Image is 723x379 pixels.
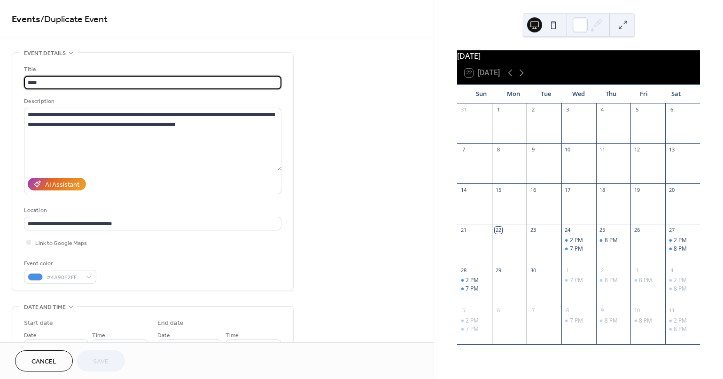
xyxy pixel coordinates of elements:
[665,325,700,333] div: 8 PM
[24,205,280,215] div: Location
[45,180,79,190] div: AI Assistant
[665,276,700,284] div: 2 PM
[529,146,536,153] div: 9
[495,146,502,153] div: 8
[660,85,692,103] div: Sat
[674,245,687,253] div: 8 PM
[529,106,536,113] div: 2
[599,146,606,153] div: 11
[529,227,536,234] div: 23
[668,106,675,113] div: 6
[460,146,467,153] div: 7
[639,317,652,325] div: 8 PM
[457,325,492,333] div: 7 PM
[561,245,596,253] div: 7 PM
[466,325,479,333] div: 7 PM
[570,276,583,284] div: 7 PM
[633,267,640,274] div: 3
[31,357,56,367] span: Cancel
[24,331,37,340] span: Date
[595,85,627,103] div: Thu
[639,276,652,284] div: 8 PM
[529,267,536,274] div: 30
[457,276,492,284] div: 2 PM
[633,186,640,193] div: 19
[530,85,562,103] div: Tue
[561,237,596,245] div: 2 PM
[562,85,595,103] div: Wed
[633,106,640,113] div: 5
[596,317,631,325] div: 8 PM
[564,106,571,113] div: 3
[605,276,618,284] div: 8 PM
[460,227,467,234] div: 21
[630,276,665,284] div: 8 PM
[665,285,700,293] div: 8 PM
[24,48,66,58] span: Event details
[596,237,631,245] div: 8 PM
[599,267,606,274] div: 2
[633,146,640,153] div: 12
[498,85,530,103] div: Mon
[28,178,86,190] button: AI Assistant
[35,238,87,248] span: Link to Google Maps
[47,273,81,283] span: #4A90E2FF
[225,331,239,340] span: Time
[570,317,583,325] div: 7 PM
[460,307,467,314] div: 5
[668,146,675,153] div: 13
[633,307,640,314] div: 10
[599,186,606,193] div: 18
[466,276,479,284] div: 2 PM
[599,307,606,314] div: 9
[24,259,94,268] div: Event color
[529,307,536,314] div: 7
[665,237,700,245] div: 2 PM
[564,186,571,193] div: 17
[674,237,687,245] div: 2 PM
[674,317,687,325] div: 2 PM
[564,146,571,153] div: 10
[24,318,53,328] div: Start date
[561,317,596,325] div: 7 PM
[92,331,105,340] span: Time
[665,317,700,325] div: 2 PM
[157,331,170,340] span: Date
[157,318,184,328] div: End date
[495,106,502,113] div: 1
[495,307,502,314] div: 6
[674,325,687,333] div: 8 PM
[668,267,675,274] div: 4
[564,267,571,274] div: 1
[628,85,660,103] div: Fri
[570,245,583,253] div: 7 PM
[665,245,700,253] div: 8 PM
[668,307,675,314] div: 11
[466,317,479,325] div: 2 PM
[457,50,700,62] div: [DATE]
[668,227,675,234] div: 27
[465,85,497,103] div: Sun
[460,186,467,193] div: 14
[457,285,492,293] div: 7 PM
[24,302,66,312] span: Date and time
[674,276,687,284] div: 2 PM
[564,307,571,314] div: 8
[12,10,40,29] a: Events
[570,237,583,245] div: 2 PM
[668,186,675,193] div: 20
[599,106,606,113] div: 4
[24,64,280,74] div: Title
[495,227,502,234] div: 22
[633,227,640,234] div: 26
[495,267,502,274] div: 29
[15,350,73,371] button: Cancel
[630,317,665,325] div: 8 PM
[460,267,467,274] div: 28
[599,227,606,234] div: 25
[561,276,596,284] div: 7 PM
[24,96,280,106] div: Description
[460,106,467,113] div: 31
[529,186,536,193] div: 16
[596,276,631,284] div: 8 PM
